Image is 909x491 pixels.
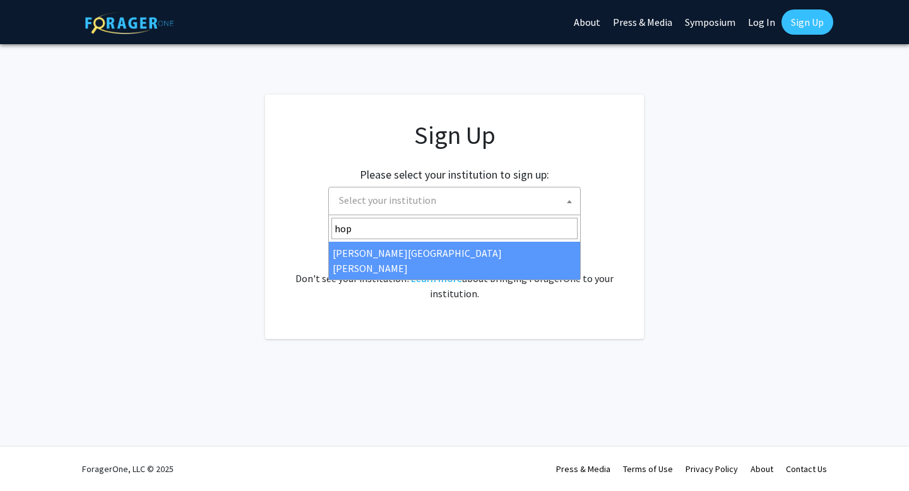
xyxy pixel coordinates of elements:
[781,9,833,35] a: Sign Up
[686,463,738,475] a: Privacy Policy
[82,447,174,491] div: ForagerOne, LLC © 2025
[360,168,549,182] h2: Please select your institution to sign up:
[623,463,673,475] a: Terms of Use
[556,463,610,475] a: Press & Media
[786,463,827,475] a: Contact Us
[290,240,619,301] div: Already have an account? . Don't see your institution? about bringing ForagerOne to your institut...
[334,187,580,213] span: Select your institution
[751,463,773,475] a: About
[331,218,578,239] input: Search
[328,187,581,215] span: Select your institution
[339,194,436,206] span: Select your institution
[9,434,54,482] iframe: Chat
[85,12,174,34] img: ForagerOne Logo
[329,242,580,280] li: [PERSON_NAME][GEOGRAPHIC_DATA][PERSON_NAME]
[290,120,619,150] h1: Sign Up
[411,272,462,285] a: Learn more about bringing ForagerOne to your institution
